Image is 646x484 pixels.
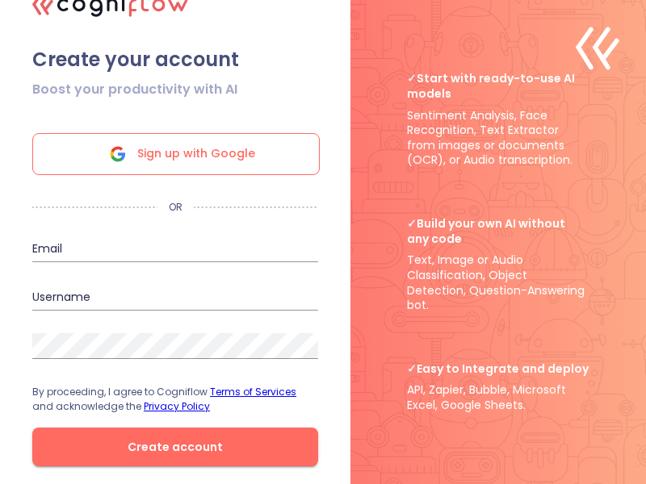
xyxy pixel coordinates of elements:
[407,216,589,313] p: Text, Image or Audio Classification, Object Detection, Question-Answering bot.
[32,80,237,99] span: Boost your productivity with AI
[32,133,320,175] div: Sign up with Google
[407,215,417,232] b: ✓
[407,216,589,246] span: Build your own AI without any code
[407,71,589,168] p: Sentiment Analysis, Face Recognition, Text Extractor from images or documents (OCR), or Audio tra...
[210,385,296,398] a: Terms of Services
[32,385,318,414] p: By proceeding, I agree to Cogniflow and acknowledge the
[407,71,589,101] span: Start with ready-to-use AI models
[407,70,417,86] b: ✓
[407,361,589,413] p: API, Zapier, Bubble, Microsoft Excel, Google Sheets.
[32,48,318,72] span: Create your account
[32,428,318,466] button: Create account
[157,201,194,214] p: OR
[407,361,417,377] b: ✓
[144,399,210,413] a: Privacy Policy
[137,134,255,174] span: Sign up with Google
[58,437,292,457] span: Create account
[407,361,589,377] span: Easy to Integrate and deploy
